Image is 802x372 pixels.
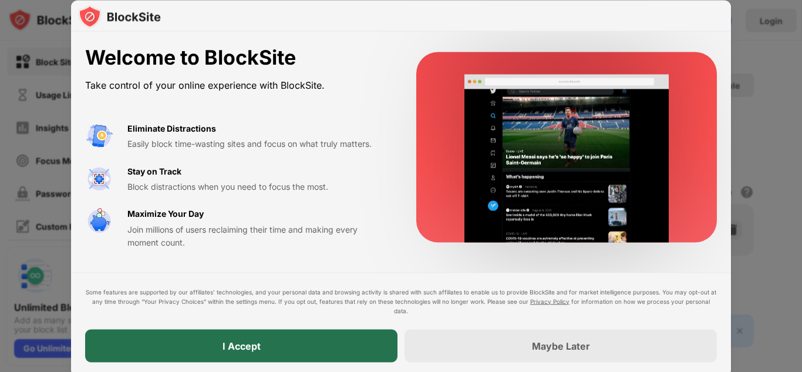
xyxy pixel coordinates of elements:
[127,180,388,193] div: Block distractions when you need to focus the most.
[78,5,161,28] img: logo-blocksite.svg
[85,122,113,150] img: value-avoid-distractions.svg
[530,297,570,304] a: Privacy Policy
[532,340,590,351] div: Maybe Later
[127,207,204,220] div: Maximize Your Day
[127,138,388,150] div: Easily block time-wasting sites and focus on what truly matters.
[85,165,113,193] img: value-focus.svg
[127,122,216,135] div: Eliminate Distractions
[85,46,388,70] div: Welcome to BlockSite
[85,76,388,93] div: Take control of your online experience with BlockSite.
[85,287,717,315] div: Some features are supported by our affiliates’ technologies, and your personal data and browsing ...
[127,165,181,177] div: Stay on Track
[127,223,388,249] div: Join millions of users reclaiming their time and making every moment count.
[85,207,113,236] img: value-safe-time.svg
[223,340,261,351] div: I Accept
